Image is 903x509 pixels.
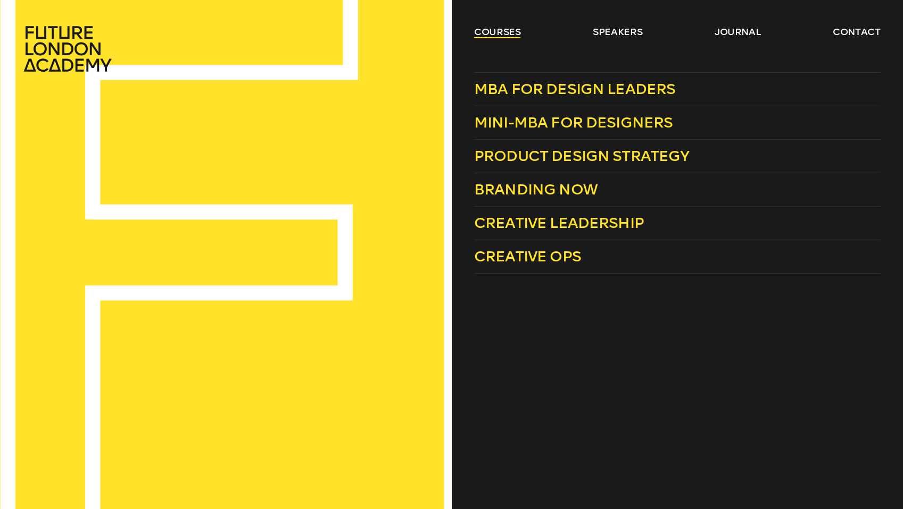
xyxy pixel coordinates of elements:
[474,72,881,106] a: MBA for Design Leaders
[474,173,881,207] a: Branding Now
[593,26,642,38] a: speakers
[474,147,690,165] span: Product Design Strategy
[474,181,598,198] span: Branding Now
[474,106,881,140] a: Mini-MBA for Designers
[833,26,881,38] a: contact
[474,140,881,173] a: Product Design Strategy
[474,240,881,274] a: Creative Ops
[474,114,673,131] span: Mini-MBA for Designers
[474,207,881,240] a: Creative Leadership
[474,80,676,98] span: MBA for Design Leaders
[474,214,644,232] span: Creative Leadership
[474,26,521,38] a: courses
[474,248,581,265] span: Creative Ops
[715,26,761,38] a: journal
